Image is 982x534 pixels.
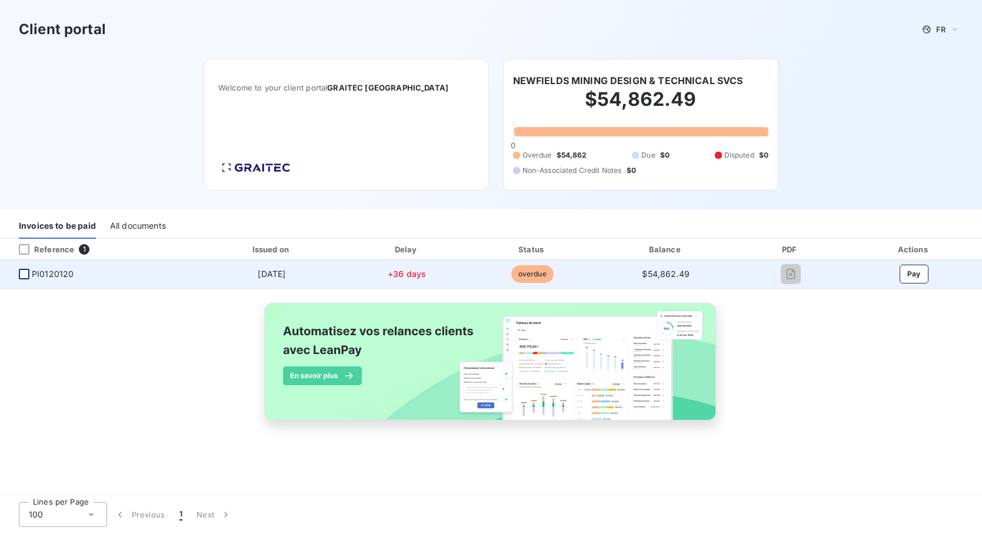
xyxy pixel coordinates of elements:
button: Pay [900,265,928,283]
span: Disputed [724,150,754,161]
span: $54,862.49 [642,269,690,279]
img: Company logo [218,159,294,176]
div: Actions [848,243,980,255]
span: Due [641,150,655,161]
button: Previous [107,502,172,527]
h3: Client portal [19,19,106,40]
span: 100 [29,509,43,520]
div: Invoices to be paid [19,214,96,239]
h2: $54,862.49 [513,88,769,123]
button: Next [189,502,239,527]
span: 0 [511,141,515,150]
span: 1 [179,509,182,520]
span: +36 days [388,269,426,279]
span: 1 [79,244,89,255]
span: overdue [511,265,554,283]
span: $0 [627,165,636,176]
div: Balance [598,243,733,255]
div: PDF [738,243,844,255]
span: Non-Associated Credit Notes [522,165,622,176]
div: Status [471,243,594,255]
img: banner [254,296,729,440]
button: 1 [172,502,189,527]
div: All documents [110,214,166,239]
div: Delay [348,243,466,255]
span: $54,862 [557,150,587,161]
span: GRAITEC [GEOGRAPHIC_DATA] [327,83,448,92]
span: [DATE] [258,269,285,279]
span: $0 [759,150,768,161]
span: Welcome to your client portal [218,83,474,92]
span: $0 [660,150,670,161]
span: Overdue [522,150,552,161]
div: Issued on [200,243,343,255]
h6: NEWFIELDS MINING DESIGN & TECHNICAL SVCS [513,74,743,88]
span: FR [936,25,946,34]
div: Reference [9,244,74,255]
span: PI0120120 [32,268,74,280]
